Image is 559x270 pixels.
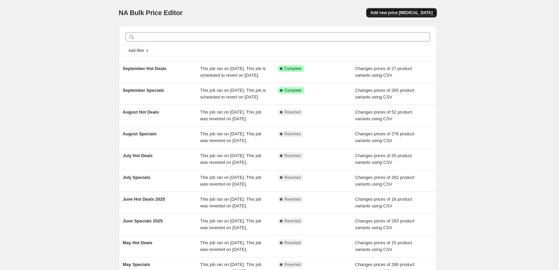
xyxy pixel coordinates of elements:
[123,175,150,180] span: July Specials
[123,262,150,267] span: May Specials
[355,66,412,78] span: Changes prices of 27 product variants using CSV
[355,240,412,252] span: Changes prices of 15 product variants using CSV
[126,47,152,55] button: Add filter
[355,110,412,121] span: Changes prices of 52 product variants using CSV
[285,131,301,137] span: Reverted
[200,88,266,99] span: This job ran on [DATE]. This job is scheduled to revert on [DATE].
[285,153,301,158] span: Reverted
[123,88,164,93] span: September Specials
[355,88,414,99] span: Changes prices of 265 product variants using CSV
[123,197,165,202] span: June Hot Deals 2025
[366,8,436,17] button: Add new price [MEDICAL_DATA]
[200,240,261,252] span: This job ran on [DATE]. This job was reverted on [DATE].
[123,66,167,71] span: September Hot Deals
[200,131,261,143] span: This job ran on [DATE]. This job was reverted on [DATE].
[200,218,261,230] span: This job ran on [DATE]. This job was reverted on [DATE].
[285,262,301,267] span: Reverted
[200,197,261,208] span: This job ran on [DATE]. This job was reverted on [DATE].
[200,110,261,121] span: This job ran on [DATE]. This job was reverted on [DATE].
[285,218,301,224] span: Reverted
[355,197,412,208] span: Changes prices of 16 product variants using CSV
[285,197,301,202] span: Reverted
[285,66,302,71] span: Complete
[123,131,157,136] span: August Specials
[200,153,261,165] span: This job ran on [DATE]. This job was reverted on [DATE].
[355,131,414,143] span: Changes prices of 278 product variants using CSV
[355,153,412,165] span: Changes prices of 20 product variants using CSV
[123,218,163,223] span: June Specials 2025
[123,240,153,245] span: May Hot Deals
[123,110,159,115] span: August Hot Deals
[355,175,414,187] span: Changes prices of 282 product variants using CSV
[123,153,153,158] span: July Hot Deals
[285,110,301,115] span: Reverted
[370,10,432,15] span: Add new price [MEDICAL_DATA]
[200,66,266,78] span: This job ran on [DATE]. This job is scheduled to revert on [DATE].
[285,240,301,246] span: Reverted
[129,48,144,53] span: Add filter
[285,175,301,180] span: Reverted
[355,218,414,230] span: Changes prices of 293 product variants using CSV
[200,175,261,187] span: This job ran on [DATE]. This job was reverted on [DATE].
[119,9,183,16] span: NA Bulk Price Editor
[285,88,302,93] span: Complete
